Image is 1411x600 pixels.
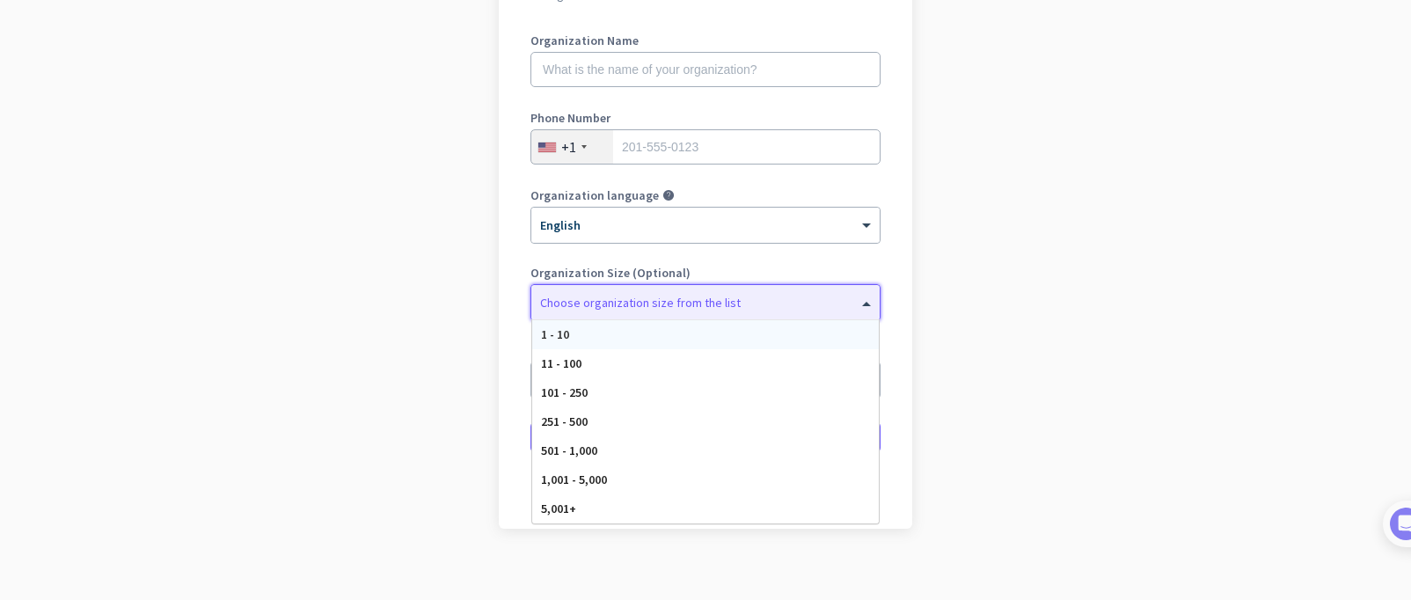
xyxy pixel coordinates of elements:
[532,320,879,523] div: Options List
[541,384,588,400] span: 101 - 250
[530,485,881,497] div: Go back
[530,112,881,124] label: Phone Number
[530,34,881,47] label: Organization Name
[541,501,576,516] span: 5,001+
[541,443,597,458] span: 501 - 1,000
[541,413,588,429] span: 251 - 500
[530,344,881,356] label: Organization Time Zone
[530,189,659,201] label: Organization language
[662,189,675,201] i: help
[561,138,576,156] div: +1
[541,326,569,342] span: 1 - 10
[541,472,607,487] span: 1,001 - 5,000
[541,355,581,371] span: 11 - 100
[530,267,881,279] label: Organization Size (Optional)
[530,421,881,453] button: Create Organization
[530,129,881,165] input: 201-555-0123
[530,52,881,87] input: What is the name of your organization?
